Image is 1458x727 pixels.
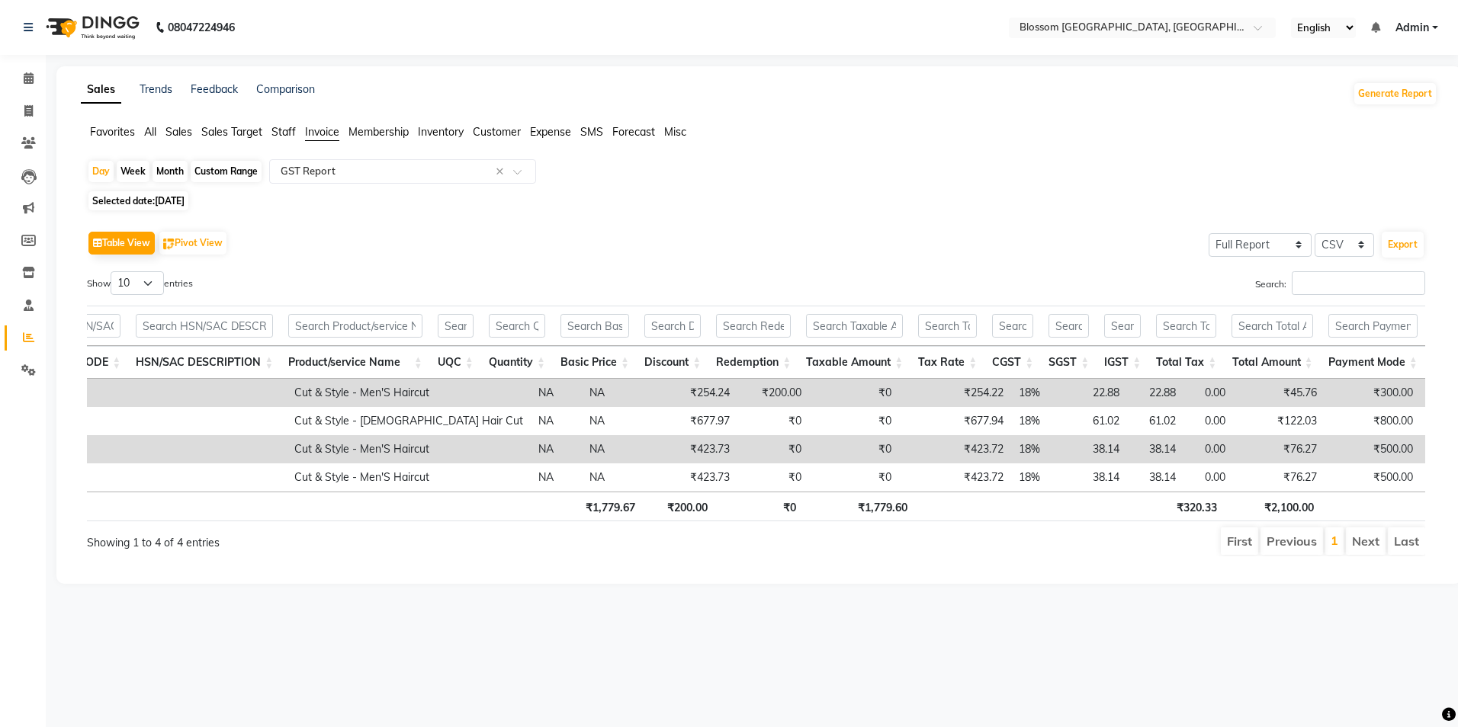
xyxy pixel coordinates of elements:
[288,314,422,338] input: Search Product/service Name
[144,125,156,139] span: All
[580,125,603,139] span: SMS
[899,379,1011,407] td: ₹254.22
[1232,314,1312,338] input: Search Total Amount
[664,125,686,139] span: Misc
[809,463,899,492] td: ₹0
[88,161,114,182] div: Day
[430,346,481,379] th: UQC: activate to sort column ascending
[1249,463,1325,492] td: ₹76.27
[1325,407,1421,435] td: ₹800.00
[637,346,708,379] th: Discount: activate to sort column ascending
[798,346,910,379] th: Taxable Amount: activate to sort column ascending
[530,125,571,139] span: Expense
[984,346,1041,379] th: CGST: activate to sort column ascending
[737,407,809,435] td: ₹0
[654,379,737,407] td: ₹254.24
[165,125,192,139] span: Sales
[1197,379,1249,407] td: 0.00
[992,314,1033,338] input: Search CGST
[1325,379,1421,407] td: ₹300.00
[560,492,643,521] th: ₹1,779.67
[1197,407,1249,435] td: 0.00
[1225,492,1322,521] th: ₹2,100.00
[737,435,809,463] td: ₹0
[1197,435,1249,463] td: 0.00
[201,125,262,139] span: Sales Target
[348,125,409,139] span: Membership
[654,407,737,435] td: ₹677.97
[1104,314,1141,338] input: Search IGST
[1156,314,1216,338] input: Search Total Tax
[87,526,631,551] div: Showing 1 to 4 of 4 entries
[418,125,464,139] span: Inventory
[168,6,235,49] b: 08047224946
[438,314,474,338] input: Search UQC
[256,82,315,96] a: Comparison
[1382,232,1424,258] button: Export
[153,161,188,182] div: Month
[737,463,809,492] td: ₹0
[1249,407,1325,435] td: ₹122.03
[582,379,654,407] td: NA
[918,314,977,338] input: Search Tax Rate
[1142,407,1197,435] td: 61.02
[1321,346,1425,379] th: Payment Mode: activate to sort column ascending
[809,407,899,435] td: ₹0
[1085,435,1142,463] td: 38.14
[809,435,899,463] td: ₹0
[1085,407,1142,435] td: 61.02
[88,191,188,210] span: Selected date:
[481,346,553,379] th: Quantity: activate to sort column ascending
[496,164,509,180] span: Clear all
[708,346,798,379] th: Redemption: activate to sort column ascending
[271,125,296,139] span: Staff
[191,82,238,96] a: Feedback
[87,271,193,295] label: Show entries
[1011,379,1085,407] td: 18%
[88,232,155,255] button: Table View
[582,407,654,435] td: NA
[1142,463,1197,492] td: 38.14
[531,379,582,407] td: NA
[489,314,545,338] input: Search Quantity
[287,435,531,463] td: Cut & Style - Men'S Haircut
[1151,492,1225,521] th: ₹320.33
[643,492,715,521] th: ₹200.00
[1011,435,1085,463] td: 18%
[1085,379,1142,407] td: 22.88
[136,314,273,338] input: Search HSN/SAC DESCRIPTION
[612,125,655,139] span: Forecast
[716,314,791,338] input: Search Redemption
[899,407,1011,435] td: ₹677.94
[1325,463,1421,492] td: ₹500.00
[287,379,531,407] td: Cut & Style - Men'S Haircut
[531,407,582,435] td: NA
[553,346,637,379] th: Basic Price: activate to sort column ascending
[1249,435,1325,463] td: ₹76.27
[90,125,135,139] span: Favorites
[910,346,984,379] th: Tax Rate: activate to sort column ascending
[737,379,809,407] td: ₹200.00
[1255,271,1425,295] label: Search:
[1328,314,1418,338] input: Search Payment Mode
[155,195,185,207] span: [DATE]
[531,435,582,463] td: NA
[654,463,737,492] td: ₹423.73
[1097,346,1148,379] th: IGST: activate to sort column ascending
[899,435,1011,463] td: ₹423.72
[1395,20,1429,36] span: Admin
[1041,346,1097,379] th: SGST: activate to sort column ascending
[1142,435,1197,463] td: 38.14
[1292,271,1425,295] input: Search:
[1085,463,1142,492] td: 38.14
[287,407,531,435] td: Cut & Style - [DEMOGRAPHIC_DATA] Hair Cut
[81,76,121,104] a: Sales
[804,492,915,521] th: ₹1,779.60
[1011,463,1085,492] td: 18%
[305,125,339,139] span: Invoice
[582,435,654,463] td: NA
[1197,463,1249,492] td: 0.00
[644,314,701,338] input: Search Discount
[899,463,1011,492] td: ₹423.72
[159,232,226,255] button: Pivot View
